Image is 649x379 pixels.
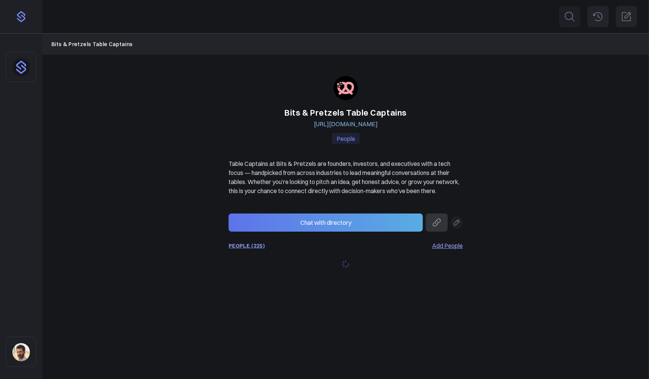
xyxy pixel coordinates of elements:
[314,120,378,128] a: [URL][DOMAIN_NAME]
[12,343,30,361] img: sqr4epb0z8e5jm577i6jxqftq3ng
[332,133,360,144] p: People
[12,58,30,76] img: dhnou9yomun9587rl8johsq6w6vr
[334,76,358,100] img: bitsandpretzels.com
[51,40,133,48] a: Bits & Pretzels Table Captains
[51,40,640,48] nav: Breadcrumb
[432,241,463,250] a: Add People
[229,159,463,195] p: Table Captains at Bits & Pretzels are founders, investors, and executives with a tech focus — han...
[229,213,423,232] button: Chat with directory
[229,243,265,249] a: PEOPLE (225)
[229,106,463,119] h1: Bits & Pretzels Table Captains
[15,11,27,23] img: purple-logo-f4f985042447f6d3a21d9d2f6d8e0030207d587b440d52f708815e5968048218.png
